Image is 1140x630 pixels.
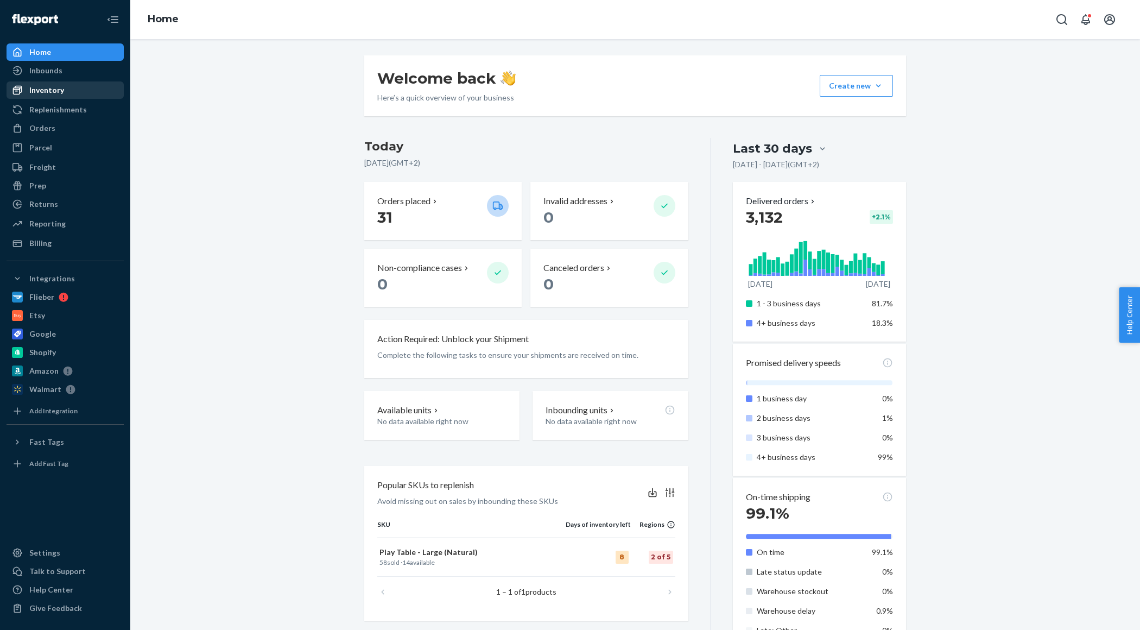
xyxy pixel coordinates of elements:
span: 31 [377,208,392,226]
div: Regions [631,520,675,529]
p: Avoid missing out on sales by inbounding these SKUs [377,496,558,507]
p: Warehouse stockout [757,586,864,597]
a: Add Integration [7,402,124,420]
span: 0% [882,394,893,403]
p: Non-compliance cases [377,262,462,274]
p: Late status update [757,566,864,577]
p: [DATE] ( GMT+2 ) [364,157,688,168]
a: Inventory [7,81,124,99]
button: Integrations [7,270,124,287]
a: Parcel [7,139,124,156]
span: 0.9% [876,606,893,615]
span: 81.7% [872,299,893,308]
a: Replenishments [7,101,124,118]
a: Shopify [7,344,124,361]
div: Parcel [29,142,52,153]
div: Talk to Support [29,566,86,577]
h3: Today [364,138,688,155]
div: Add Fast Tag [29,459,68,468]
span: 1 [521,587,525,596]
p: 1 business day [757,393,864,404]
p: Promised delivery speeds [746,357,841,369]
div: + 2.1 % [870,210,893,224]
p: Warehouse delay [757,606,864,616]
div: Add Integration [29,406,78,415]
button: Non-compliance cases 0 [364,249,522,307]
div: Settings [29,547,60,558]
p: Available units [377,404,432,417]
p: [DATE] [866,279,890,289]
span: 18.3% [872,318,893,327]
p: sold · available [379,558,563,567]
button: Give Feedback [7,600,124,617]
a: Etsy [7,307,124,324]
div: Inbounds [29,65,62,76]
button: Close Navigation [102,9,124,30]
button: Fast Tags [7,433,124,451]
img: hand-wave emoji [501,71,516,86]
p: No data available right now [377,416,506,427]
p: 4+ business days [757,318,864,329]
span: 99% [878,452,893,462]
span: 14 [402,558,410,566]
div: Integrations [29,273,75,284]
div: Google [29,329,56,339]
div: Reporting [29,218,66,229]
a: Add Fast Tag [7,455,124,472]
button: Open Search Box [1051,9,1073,30]
a: Returns [7,196,124,213]
a: Freight [7,159,124,176]
p: No data available right now [546,416,675,427]
a: Settings [7,544,124,562]
span: 0 [377,275,388,293]
div: Replenishments [29,104,87,115]
div: Last 30 days [733,140,812,157]
p: 1 – 1 of products [496,587,556,597]
p: Here’s a quick overview of your business [377,92,516,103]
button: Orders placed 31 [364,182,522,240]
button: Create new [820,75,893,97]
button: Inbounding unitsNo data available right now [533,391,688,440]
p: [DATE] - [DATE] ( GMT+2 ) [733,159,819,170]
button: Invalid addresses 0 [530,182,688,240]
p: Popular SKUs to replenish [377,479,474,492]
a: Help Center [7,581,124,598]
div: Fast Tags [29,437,64,448]
span: 58 [379,558,387,566]
p: Action Required: Unblock your Shipment [377,333,529,345]
p: Inbounding units [546,404,607,417]
th: SKU [377,520,566,538]
p: On-time shipping [746,491,810,503]
div: Home [29,47,51,58]
a: Billing [7,235,124,252]
a: Home [7,43,124,61]
p: Invalid addresses [543,195,607,207]
div: Billing [29,238,52,249]
div: 8 [616,551,629,564]
button: Canceled orders 0 [530,249,688,307]
p: 1 - 3 business days [757,298,864,309]
a: Home [148,13,179,25]
h1: Welcome back [377,68,516,88]
a: Google [7,325,124,343]
span: 99.1% [872,547,893,557]
p: Play Table - Large (Natural) [379,547,563,558]
div: Shopify [29,347,56,358]
div: Inventory [29,85,64,96]
button: Open account menu [1099,9,1120,30]
a: Inbounds [7,62,124,79]
div: Help Center [29,584,73,595]
p: On time [757,547,864,558]
span: 0% [882,587,893,596]
span: 0% [882,433,893,442]
p: 3 business days [757,432,864,443]
a: Prep [7,177,124,194]
p: [DATE] [748,279,772,289]
span: 0% [882,567,893,576]
div: Walmart [29,384,61,395]
p: 2 business days [757,413,864,424]
span: 3,132 [746,208,783,226]
p: Complete the following tasks to ensure your shipments are received on time. [377,350,675,361]
p: Canceled orders [543,262,604,274]
a: Talk to Support [7,563,124,580]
